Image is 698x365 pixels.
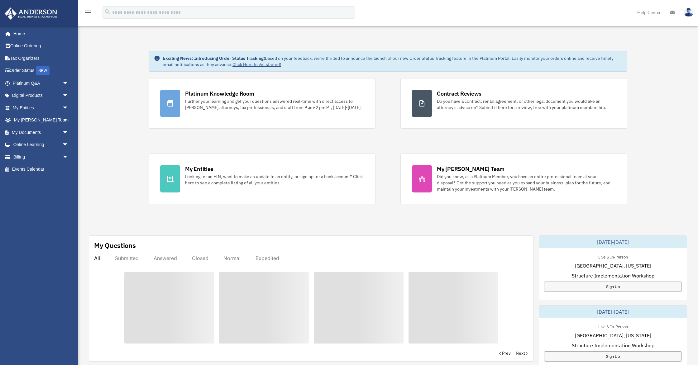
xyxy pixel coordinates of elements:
[593,253,633,260] div: Live & In-Person
[3,7,59,20] img: Anderson Advisors Platinum Portal
[62,139,75,151] span: arrow_drop_down
[185,90,254,97] div: Platinum Knowledge Room
[192,255,208,261] div: Closed
[499,350,511,356] a: < Prev
[104,8,111,15] i: search
[437,165,504,173] div: My [PERSON_NAME] Team
[62,89,75,102] span: arrow_drop_down
[4,52,78,64] a: Tax Organizers
[572,272,654,279] span: Structure Implementation Workshop
[4,27,75,40] a: Home
[437,90,481,97] div: Contract Reviews
[84,11,92,16] a: menu
[516,350,528,356] a: Next >
[256,255,279,261] div: Expedited
[544,282,682,292] a: Sign Up
[4,89,78,102] a: Digital Productsarrow_drop_down
[575,332,651,339] span: [GEOGRAPHIC_DATA], [US_STATE]
[4,77,78,89] a: Platinum Q&Aarrow_drop_down
[163,55,622,68] div: Based on your feedback, we're thrilled to announce the launch of our new Order Status Tracking fe...
[163,55,265,61] strong: Exciting News: Introducing Order Status Tracking!
[437,98,616,111] div: Do you have a contract, rental agreement, or other legal document you would like an attorney's ad...
[4,114,78,126] a: My [PERSON_NAME] Teamarrow_drop_down
[4,102,78,114] a: My Entitiesarrow_drop_down
[154,255,177,261] div: Answered
[437,173,616,192] div: Did you know, as a Platinum Member, you have an entire professional team at your disposal? Get th...
[539,236,687,248] div: [DATE]-[DATE]
[149,78,375,129] a: Platinum Knowledge Room Further your learning and get your questions answered real-time with dire...
[36,66,50,75] div: NEW
[684,8,693,17] img: User Pic
[4,163,78,176] a: Events Calendar
[539,306,687,318] div: [DATE]-[DATE]
[593,323,633,329] div: Live & In-Person
[185,98,364,111] div: Further your learning and get your questions answered real-time with direct access to [PERSON_NAM...
[4,40,78,52] a: Online Ordering
[4,64,78,77] a: Order StatusNEW
[62,114,75,127] span: arrow_drop_down
[84,9,92,16] i: menu
[572,342,654,349] span: Structure Implementation Workshop
[400,78,627,129] a: Contract Reviews Do you have a contract, rental agreement, or other legal document you would like...
[4,126,78,139] a: My Documentsarrow_drop_down
[575,262,651,269] span: [GEOGRAPHIC_DATA], [US_STATE]
[94,255,100,261] div: All
[62,77,75,90] span: arrow_drop_down
[115,255,139,261] div: Submitted
[62,151,75,164] span: arrow_drop_down
[232,62,281,67] a: Click Here to get started!
[149,154,375,204] a: My Entities Looking for an EIN, want to make an update to an entity, or sign up for a bank accoun...
[544,351,682,362] a: Sign Up
[94,241,136,250] div: My Questions
[185,165,213,173] div: My Entities
[62,126,75,139] span: arrow_drop_down
[400,154,627,204] a: My [PERSON_NAME] Team Did you know, as a Platinum Member, you have an entire professional team at...
[62,102,75,114] span: arrow_drop_down
[185,173,364,186] div: Looking for an EIN, want to make an update to an entity, or sign up for a bank account? Click her...
[4,139,78,151] a: Online Learningarrow_drop_down
[223,255,241,261] div: Normal
[4,151,78,163] a: Billingarrow_drop_down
